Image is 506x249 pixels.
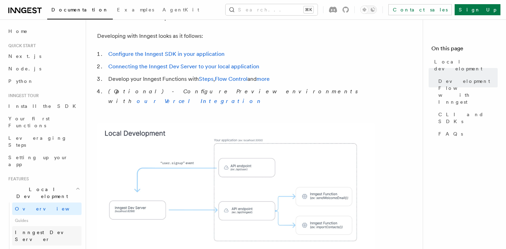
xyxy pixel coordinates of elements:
[12,203,82,215] a: Overview
[117,7,154,12] span: Examples
[108,88,362,104] em: (Optional) - Configure Preview environments with
[455,4,500,15] a: Sign Up
[6,112,82,132] a: Your first Functions
[6,132,82,151] a: Leveraging Steps
[6,25,82,37] a: Home
[8,103,80,109] span: Install the SDK
[162,7,199,12] span: AgentKit
[12,226,82,246] a: Inngest Dev Server
[6,75,82,87] a: Python
[388,4,452,15] a: Contact sales
[431,55,498,75] a: Local development
[8,53,41,59] span: Next.js
[6,151,82,171] a: Setting up your app
[438,78,498,105] span: Development Flow with Inngest
[15,230,74,242] span: Inngest Dev Server
[8,116,50,128] span: Your first Functions
[8,155,68,167] span: Setting up your app
[360,6,377,14] button: Toggle dark mode
[8,28,28,35] span: Home
[51,7,109,12] span: Documentation
[8,66,41,71] span: Node.js
[158,2,203,19] a: AgentKit
[436,75,498,108] a: Development Flow with Inngest
[6,183,82,203] button: Local Development
[436,128,498,140] a: FAQs
[6,176,29,182] span: Features
[431,44,498,55] h4: On this page
[438,111,498,125] span: CLI and SDKs
[108,63,259,70] a: Connecting the Inngest Dev Server to your local application
[137,98,263,104] a: our Vercel Integration
[8,135,67,148] span: Leveraging Steps
[6,100,82,112] a: Install the SDK
[97,31,375,41] p: Developing with Inngest looks as it follows:
[304,6,313,13] kbd: ⌘K
[12,215,82,226] span: Guides
[438,130,463,137] span: FAQs
[256,76,270,82] a: more
[106,74,375,84] li: Develop your Inngest Functions with , and
[6,50,82,62] a: Next.js
[199,76,213,82] a: Steps
[47,2,113,19] a: Documentation
[6,186,76,200] span: Local Development
[6,93,39,98] span: Inngest tour
[434,58,498,72] span: Local development
[226,4,318,15] button: Search...⌘K
[8,78,34,84] span: Python
[215,76,247,82] a: Flow Control
[6,62,82,75] a: Node.js
[6,43,36,49] span: Quick start
[15,206,86,212] span: Overview
[108,51,225,57] a: Configure the Inngest SDK in your application
[436,108,498,128] a: CLI and SDKs
[113,2,158,19] a: Examples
